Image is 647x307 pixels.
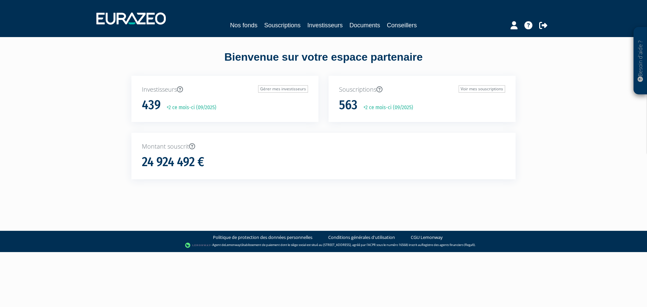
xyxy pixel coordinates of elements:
[258,85,308,93] a: Gérer mes investisseurs
[339,98,358,112] h1: 563
[387,21,417,30] a: Conseillers
[96,12,166,25] img: 1732889491-logotype_eurazeo_blanc_rvb.png
[359,104,413,112] p: +2 ce mois-ci (09/2025)
[142,85,308,94] p: Investisseurs
[126,50,521,76] div: Bienvenue sur votre espace partenaire
[162,104,216,112] p: +2 ce mois-ci (09/2025)
[349,21,380,30] a: Documents
[411,234,443,241] a: CGU Lemonway
[7,242,640,249] div: - Agent de (établissement de paiement dont le siège social est situé au [STREET_ADDRESS], agréé p...
[213,234,312,241] a: Politique de protection des données personnelles
[230,21,257,30] a: Nos fonds
[264,21,301,30] a: Souscriptions
[637,31,644,91] p: Besoin d'aide ?
[328,234,395,241] a: Conditions générales d'utilisation
[142,155,204,169] h1: 24 924 492 €
[307,21,343,30] a: Investisseurs
[225,243,241,247] a: Lemonway
[185,242,211,249] img: logo-lemonway.png
[142,98,161,112] h1: 439
[339,85,505,94] p: Souscriptions
[422,243,475,247] a: Registre des agents financiers (Regafi)
[459,85,505,93] a: Voir mes souscriptions
[142,142,505,151] p: Montant souscrit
